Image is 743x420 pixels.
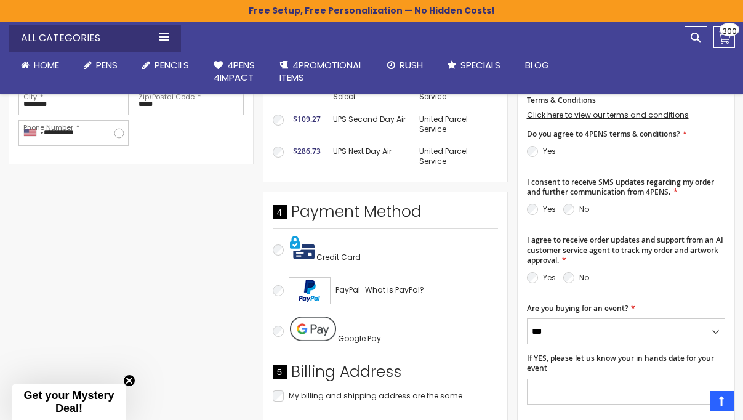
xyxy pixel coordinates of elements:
[201,52,267,92] a: 4Pens4impact
[279,59,363,84] span: 4PROMOTIONAL ITEMS
[293,146,321,156] span: $286.73
[710,391,734,411] a: Top
[435,52,513,79] a: Specials
[327,140,414,172] td: UPS Next Day Air
[273,361,498,389] div: Billing Address
[9,52,71,79] a: Home
[543,272,556,283] label: Yes
[527,95,596,105] span: Terms & Conditions
[335,285,360,295] span: PayPal
[722,25,737,37] span: 300
[400,59,423,71] span: Rush
[413,140,497,172] td: United Parcel Service
[579,272,589,283] label: No
[527,129,680,139] span: Do you agree to 4PENS terms & conditions?
[293,114,321,124] span: $109.27
[513,52,561,79] a: Blog
[338,333,381,344] span: Google Pay
[316,252,361,262] span: Credit Card
[155,59,189,71] span: Pencils
[130,52,201,79] a: Pencils
[123,374,135,387] button: Close teaser
[327,108,414,140] td: UPS Second Day Air
[579,204,589,214] label: No
[375,52,435,79] a: Rush
[267,52,375,92] a: 4PROMOTIONALITEMS
[527,235,723,265] span: I agree to receive order updates and support from an AI customer service agent to track my order ...
[365,285,424,295] span: What is PayPal?
[543,204,556,214] label: Yes
[527,177,714,197] span: I consent to receive SMS updates regarding my order and further communication from 4PENS.
[96,59,118,71] span: Pens
[71,52,130,79] a: Pens
[214,59,255,84] span: 4Pens 4impact
[19,121,47,145] div: United States: +1
[273,201,498,228] div: Payment Method
[365,283,424,297] a: What is PayPal?
[527,110,689,120] a: Click here to view our terms and conditions
[527,303,628,313] span: Are you buying for an event?
[460,59,500,71] span: Specials
[525,59,549,71] span: Blog
[527,353,714,373] span: If YES, please let us know your in hands date for your event
[290,235,315,260] img: Pay with credit card
[543,146,556,156] label: Yes
[289,277,331,304] img: Acceptance Mark
[34,59,59,71] span: Home
[23,389,114,414] span: Get your Mystery Deal!
[9,25,181,52] div: All Categories
[289,390,462,401] span: My billing and shipping address are the same
[713,26,735,48] a: 300
[413,108,497,140] td: United Parcel Service
[290,317,336,341] img: Pay with Google Pay
[12,384,126,420] div: Get your Mystery Deal!Close teaser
